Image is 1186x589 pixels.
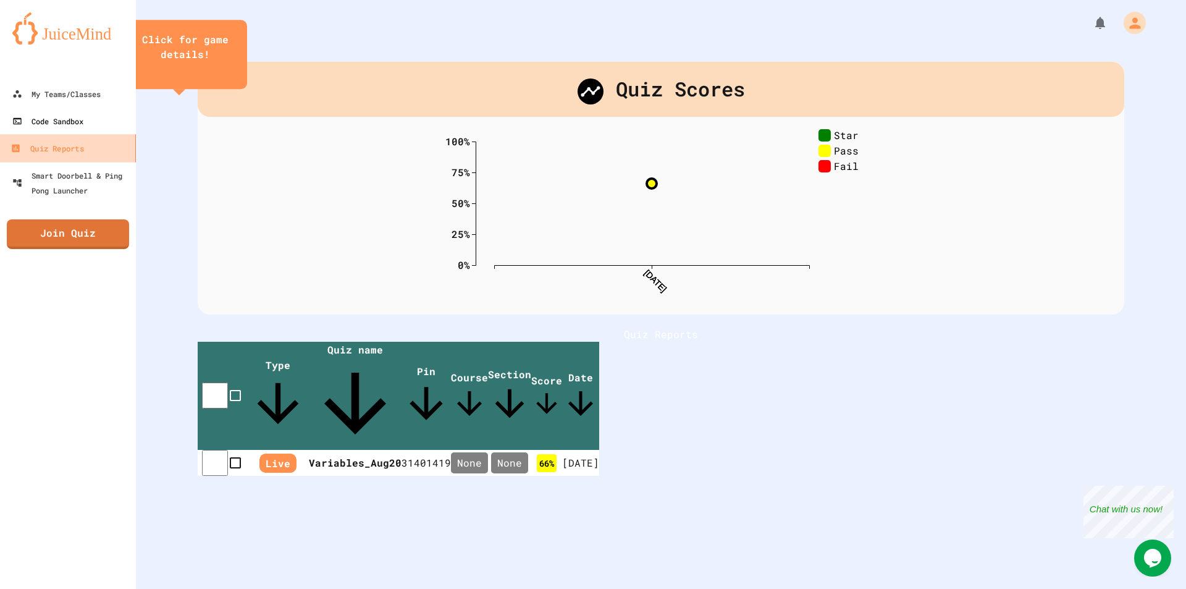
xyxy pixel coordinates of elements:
td: [DATE] [562,450,599,476]
span: Date [562,371,599,422]
span: Type [247,358,309,434]
text: 0% [458,258,470,271]
div: 66 % [537,454,557,472]
a: Join Quiz [7,219,129,249]
text: Pass [834,143,859,156]
text: 75% [452,165,470,178]
span: Course [451,371,488,422]
text: Star [834,128,859,141]
text: 25% [452,227,470,240]
div: My Account [1111,9,1149,37]
th: Variables_Aug20 [309,450,402,476]
div: None [491,452,528,473]
div: Code Sandbox [12,114,83,129]
div: Quiz Scores [198,62,1124,117]
text: 50% [452,196,470,209]
div: Smart Doorbell & Ping Pong Launcher [12,168,131,198]
span: Pin [402,365,451,428]
td: 31401419 [402,450,451,476]
text: Fail [834,159,859,172]
iframe: chat widget [1134,540,1174,577]
h1: Quiz Reports [198,327,1124,342]
div: Quiz Reports [11,141,83,156]
text: [DATE] [642,268,668,294]
span: Score [531,374,562,419]
div: None [451,452,488,473]
span: Section [488,368,531,425]
span: Live [259,454,296,473]
img: logo-orange.svg [12,12,124,44]
span: Quiz name [309,343,402,450]
text: 100% [445,134,470,147]
iframe: chat widget [1083,486,1174,538]
div: My Teams/Classes [12,87,101,101]
div: Click for game details! [136,32,235,62]
input: select all desserts [202,383,228,409]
